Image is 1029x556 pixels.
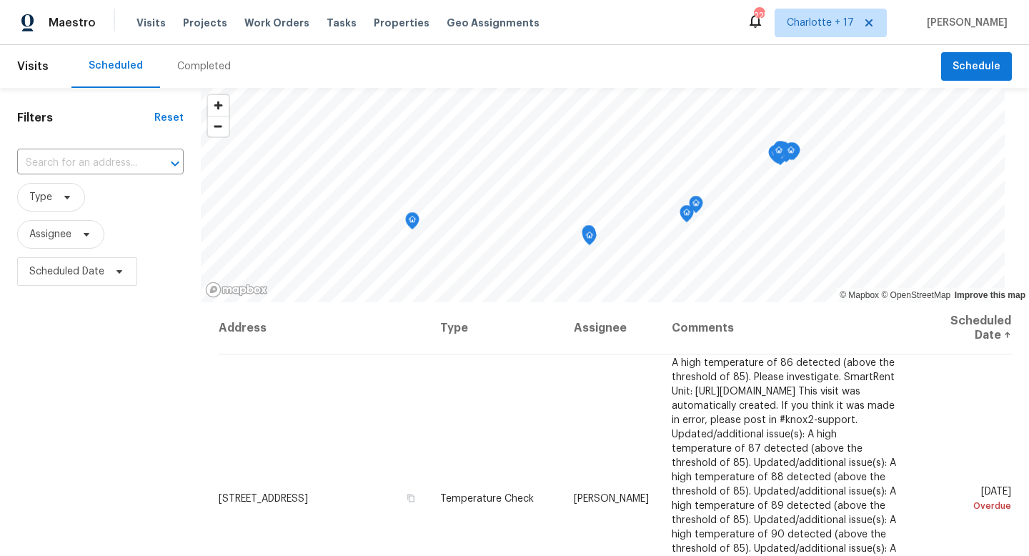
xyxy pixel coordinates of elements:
[29,264,104,279] span: Scheduled Date
[680,205,694,227] div: Map marker
[582,228,597,250] div: Map marker
[754,9,764,23] div: 225
[165,154,185,174] button: Open
[785,142,799,164] div: Map marker
[208,95,229,116] button: Zoom in
[208,116,229,136] button: Zoom out
[404,491,417,504] button: Copy Address
[205,282,268,298] a: Mapbox homepage
[574,493,649,503] span: [PERSON_NAME]
[29,190,52,204] span: Type
[429,302,562,354] th: Type
[177,59,231,74] div: Completed
[244,16,309,30] span: Work Orders
[208,116,229,136] span: Zoom out
[29,227,71,242] span: Assignee
[910,302,1012,354] th: Scheduled Date ↑
[219,493,308,503] span: [STREET_ADDRESS]
[955,290,1025,300] a: Improve this map
[562,302,660,354] th: Assignee
[374,16,429,30] span: Properties
[660,302,910,354] th: Comments
[136,16,166,30] span: Visits
[768,145,782,167] div: Map marker
[183,16,227,30] span: Projects
[49,16,96,30] span: Maestro
[776,142,790,164] div: Map marker
[881,290,950,300] a: OpenStreetMap
[17,51,49,82] span: Visits
[786,143,800,165] div: Map marker
[921,16,1008,30] span: [PERSON_NAME]
[201,88,1005,302] canvas: Map
[772,143,786,165] div: Map marker
[941,52,1012,81] button: Schedule
[922,486,1011,512] span: [DATE]
[953,58,1000,76] span: Schedule
[327,18,357,28] span: Tasks
[582,225,596,247] div: Map marker
[218,302,429,354] th: Address
[840,290,879,300] a: Mapbox
[440,493,534,503] span: Temperature Check
[17,152,144,174] input: Search for an address...
[405,212,419,234] div: Map marker
[689,196,703,218] div: Map marker
[922,498,1011,512] div: Overdue
[773,141,787,163] div: Map marker
[447,16,540,30] span: Geo Assignments
[154,111,184,125] div: Reset
[17,111,154,125] h1: Filters
[89,59,143,73] div: Scheduled
[787,16,854,30] span: Charlotte + 17
[784,143,798,165] div: Map marker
